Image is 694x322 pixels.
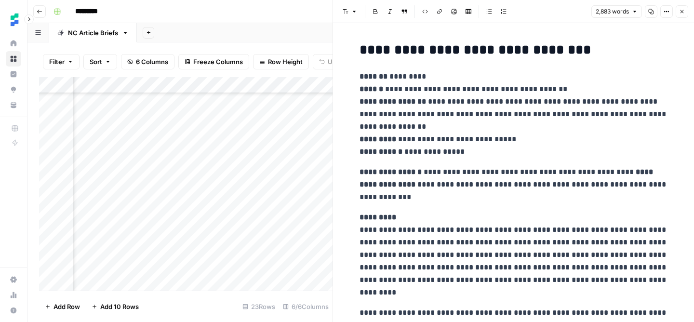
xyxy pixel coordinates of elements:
a: Opportunities [6,82,21,97]
div: 23 Rows [239,299,279,314]
button: Sort [83,54,117,69]
button: 2,883 words [591,5,642,18]
span: 6 Columns [136,57,168,67]
img: Ten Speed Logo [6,11,23,28]
button: Undo [313,54,350,69]
a: Your Data [6,97,21,113]
button: 6 Columns [121,54,174,69]
button: Add 10 Rows [86,299,145,314]
span: Row Height [268,57,303,67]
div: 6/6 Columns [279,299,333,314]
button: Workspace: Ten Speed [6,8,21,32]
a: Usage [6,287,21,303]
button: Row Height [253,54,309,69]
span: Add 10 Rows [100,302,139,311]
a: Home [6,36,21,51]
span: Add Row [53,302,80,311]
a: Insights [6,67,21,82]
span: Filter [49,57,65,67]
span: Undo [328,57,344,67]
button: Help + Support [6,303,21,318]
div: NC Article Briefs [68,28,118,38]
a: NC Article Briefs [49,23,137,42]
button: Add Row [39,299,86,314]
span: 2,883 words [596,7,629,16]
span: Freeze Columns [193,57,243,67]
a: Browse [6,51,21,67]
a: Settings [6,272,21,287]
button: Freeze Columns [178,54,249,69]
button: Filter [43,54,80,69]
span: Sort [90,57,102,67]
